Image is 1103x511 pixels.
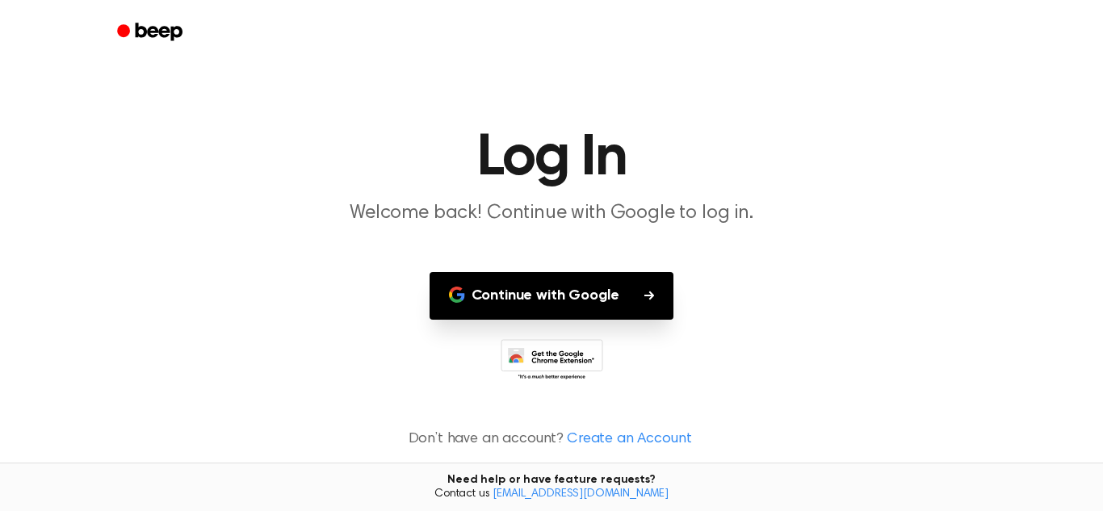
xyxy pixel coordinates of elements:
[241,200,862,227] p: Welcome back! Continue with Google to log in.
[19,429,1084,450] p: Don’t have an account?
[106,17,197,48] a: Beep
[567,429,691,450] a: Create an Account
[138,129,965,187] h1: Log In
[430,272,674,320] button: Continue with Google
[493,488,669,500] a: [EMAIL_ADDRESS][DOMAIN_NAME]
[10,488,1093,502] span: Contact us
